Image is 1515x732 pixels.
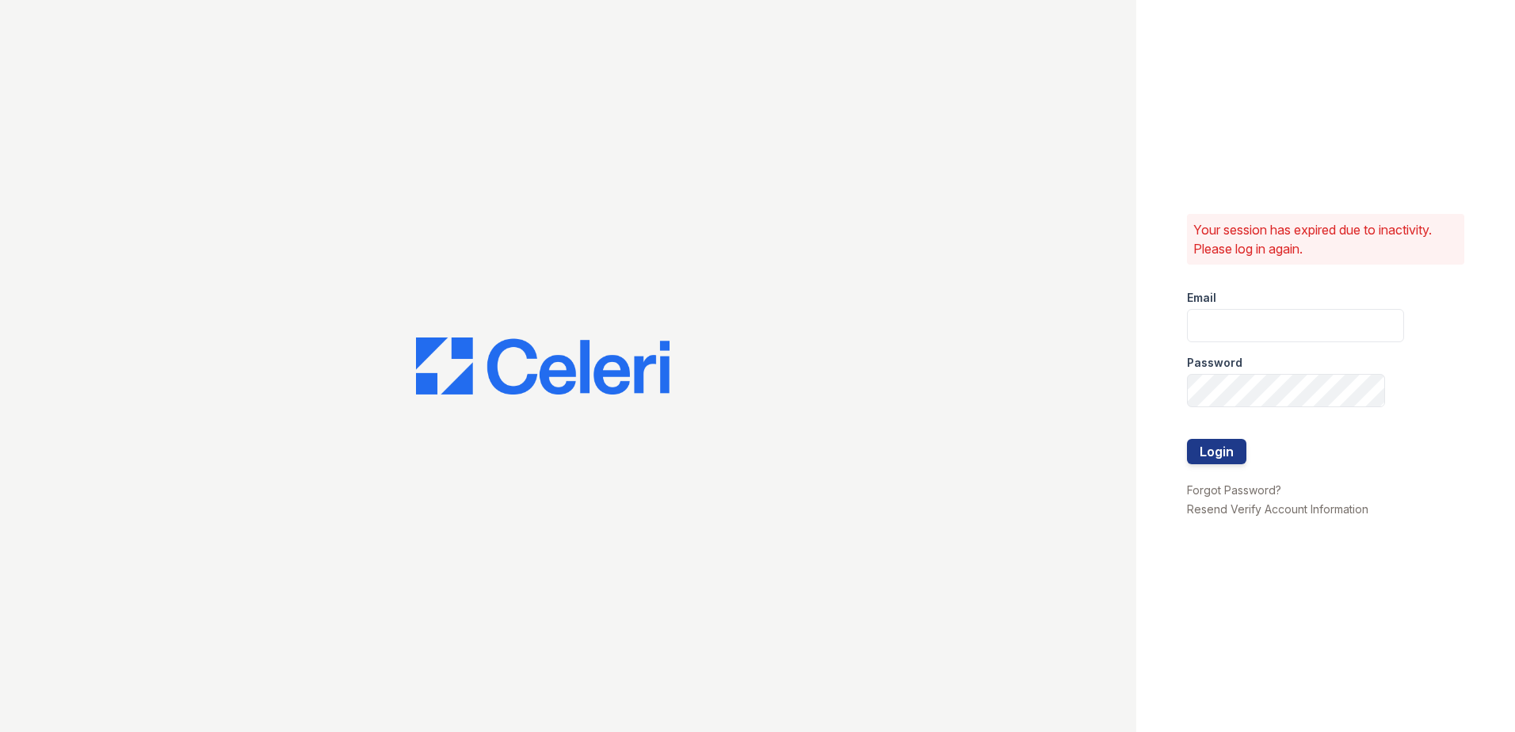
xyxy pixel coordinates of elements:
[416,337,670,395] img: CE_Logo_Blue-a8612792a0a2168367f1c8372b55b34899dd931a85d93a1a3d3e32e68fde9ad4.png
[1187,355,1242,371] label: Password
[1187,439,1246,464] button: Login
[1193,220,1458,258] p: Your session has expired due to inactivity. Please log in again.
[1187,290,1216,306] label: Email
[1187,502,1368,516] a: Resend Verify Account Information
[1187,483,1281,497] a: Forgot Password?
